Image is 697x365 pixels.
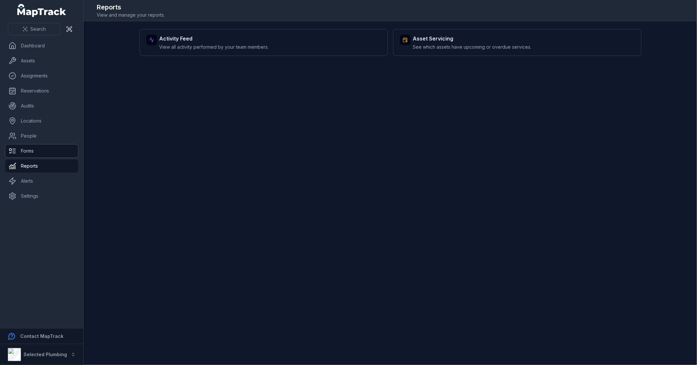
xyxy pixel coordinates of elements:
span: See which assets have upcoming or overdue services. [413,44,532,50]
a: MapTrack [17,4,66,17]
strong: Asset Servicing [413,35,532,42]
a: Assignments [5,69,78,82]
a: Settings [5,190,78,203]
h2: Reports [97,3,165,12]
a: Assets [5,54,78,67]
a: Reports [5,159,78,173]
button: Search [8,23,60,35]
strong: Activity Feed [159,35,269,42]
span: View and manage your reports. [97,12,165,18]
a: Audits [5,99,78,112]
a: Activity FeedView all activity performed by your team members. [140,29,388,56]
span: Search [30,26,46,32]
a: Reservations [5,84,78,97]
span: View all activity performed by your team members. [159,44,269,50]
a: Forms [5,144,78,158]
a: Dashboard [5,39,78,52]
strong: Contact MapTrack [20,333,63,339]
a: Locations [5,114,78,127]
a: People [5,129,78,142]
a: Alerts [5,174,78,188]
strong: Selected Plumbing [24,352,67,357]
a: Asset ServicingSee which assets have upcoming or overdue services. [393,29,641,56]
